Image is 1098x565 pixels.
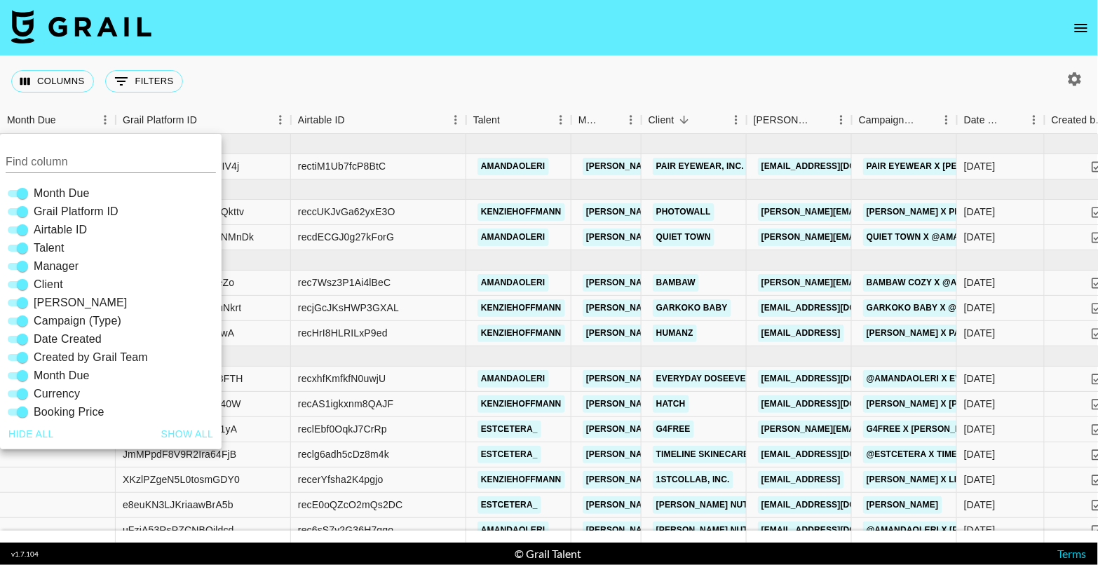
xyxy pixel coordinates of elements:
a: [EMAIL_ADDRESS] [758,325,844,342]
div: Talent [473,107,500,134]
span: Airtable ID [34,222,87,238]
a: [EMAIL_ADDRESS][DOMAIN_NAME] [758,446,915,463]
div: uFziA53RsPZCNBOildcd [123,523,234,537]
a: [PERSON_NAME][EMAIL_ADDRESS][PERSON_NAME][DOMAIN_NAME] [583,325,883,342]
div: Date Created [964,107,1004,134]
a: [EMAIL_ADDRESS] [758,471,844,489]
div: recerYfsha2K4pgjo [298,472,384,486]
span: Currency [34,386,80,402]
a: Pair Eyewear, Inc. [653,158,747,175]
div: reclEbf0OqkJ7CrRp [298,422,387,436]
div: © Grail Talent [515,547,582,561]
div: recdECGJ0g27kForG [298,230,394,244]
button: Sort [345,110,365,130]
a: [PERSON_NAME][EMAIL_ADDRESS][PERSON_NAME][DOMAIN_NAME] [583,203,883,221]
a: BamBaw [653,274,699,292]
div: 9/3/2025 [964,422,996,436]
a: [PERSON_NAME][EMAIL_ADDRESS][PERSON_NAME][DOMAIN_NAME] [583,274,883,292]
div: JmMPpdF8V9R2Ira64FjB [123,447,237,461]
button: Menu [726,109,747,130]
div: 7/23/2025 [964,230,996,244]
button: Sort [500,110,520,130]
a: [PERSON_NAME][EMAIL_ADDRESS][PERSON_NAME][DOMAIN_NAME] [583,446,883,463]
a: [PERSON_NAME] x Pampers Sleep Coach UGC [863,325,1080,342]
a: [PERSON_NAME][EMAIL_ADDRESS][DOMAIN_NAME] [758,274,987,292]
div: e8euKN3LJKriaawBrA5b [123,498,233,512]
div: rectiM1Ub7fcP8BtC [298,159,386,173]
div: reclg6adh5cDz8m4k [298,447,389,461]
div: recE0oQZcO2mQs2DC [298,498,403,512]
a: kenziehoffmann [477,299,565,317]
a: [EMAIL_ADDRESS][DOMAIN_NAME] [758,158,915,175]
a: [EMAIL_ADDRESS][DOMAIN_NAME] [758,370,915,388]
div: recHrI8HLRILxP9ed [298,326,388,340]
a: 1stCollab, Inc. [653,471,733,489]
div: Month Due [7,107,56,134]
a: [PERSON_NAME][EMAIL_ADDRESS][PERSON_NAME][DOMAIN_NAME] [583,229,883,246]
button: Select columns [11,70,94,93]
a: estcetera_ [477,496,541,514]
a: kenziehoffmann [477,395,565,413]
a: kenziehoffmann [477,203,565,221]
div: 7/29/2025 [964,326,996,340]
a: [PERSON_NAME] Nutrition [653,496,781,514]
div: 8/11/2025 [964,275,996,290]
a: Humanz [653,325,697,342]
a: Bambaw Cozy x @amandaoleri [863,274,1019,292]
button: Menu [550,109,571,130]
span: Month Due [34,185,90,202]
div: rec6sS7v2G36H7qqo [298,523,393,537]
div: Grail Platform ID [123,107,197,134]
a: [PERSON_NAME][EMAIL_ADDRESS][DOMAIN_NAME] [758,203,987,221]
a: [PERSON_NAME][EMAIL_ADDRESS][PERSON_NAME][DOMAIN_NAME] [583,299,883,317]
button: Menu [95,109,116,130]
div: 8/11/2025 [964,301,996,315]
button: Sort [56,110,76,130]
div: 8/25/2025 [964,372,996,386]
div: 8/25/2025 [964,523,996,537]
a: [PERSON_NAME] x Limitless AI [863,471,1008,489]
div: Manager [571,107,642,134]
a: Quiet Town x @amandaoleri [863,229,1008,246]
a: @estcetera x Timeline Skincare [863,446,1028,463]
input: Column title [6,151,216,173]
div: [PERSON_NAME] [754,107,811,134]
a: Everyday DoseEveryday Dose Inc. [653,370,825,388]
div: XKzlPZgeN5L0tosmGDY0 [123,472,240,486]
a: [PERSON_NAME] [863,496,942,514]
div: 9/4/2025 [964,159,996,173]
a: [EMAIL_ADDRESS][DOMAIN_NAME] [758,299,915,317]
a: [PERSON_NAME] x [PERSON_NAME] [863,395,1024,413]
div: Talent [466,107,571,134]
button: Hide all [3,421,60,447]
a: [PERSON_NAME] Nutrition [653,522,781,539]
a: kenziehoffmann [477,471,565,489]
span: [PERSON_NAME] [34,294,128,311]
div: Airtable ID [298,107,345,134]
a: G4free [653,421,694,438]
a: amandaoleri [477,522,549,539]
a: G4FREE X [PERSON_NAME] [863,421,987,438]
a: [EMAIL_ADDRESS][DOMAIN_NAME] [758,522,915,539]
div: Booker [747,107,852,134]
button: Show all [156,421,219,447]
div: Airtable ID [291,107,466,134]
span: Month Due [34,367,90,384]
a: @amandaoleri x Everyday Dose [863,370,1026,388]
div: 8/13/2025 [964,397,996,411]
button: Sort [675,110,694,130]
a: [PERSON_NAME][EMAIL_ADDRESS][PERSON_NAME][DOMAIN_NAME] [583,471,883,489]
a: amandaoleri [477,370,549,388]
div: Campaign (Type) [852,107,957,134]
button: Sort [811,110,831,130]
button: Menu [621,109,642,130]
a: Garkoko Baby [653,299,731,317]
a: Timeline Skinecare [653,446,753,463]
span: Campaign (Type) [34,313,121,329]
button: Menu [1024,109,1045,130]
a: [PERSON_NAME][EMAIL_ADDRESS][PERSON_NAME][DOMAIN_NAME] [583,158,883,175]
button: Show filters [105,70,183,93]
span: Date Created [34,331,102,348]
a: Terms [1058,547,1087,560]
span: Created by Grail Team [34,349,148,366]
